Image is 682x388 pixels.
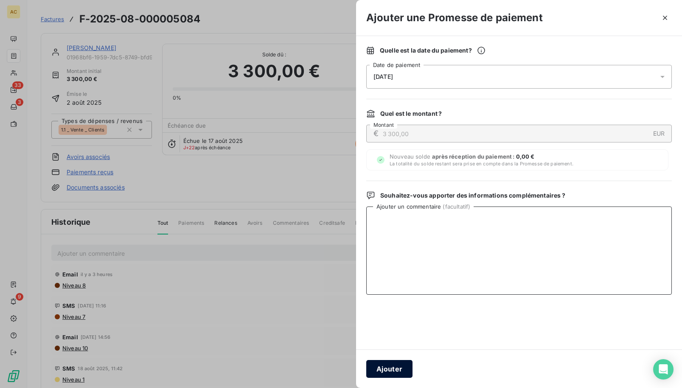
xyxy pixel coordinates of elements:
span: [DATE] [373,73,393,80]
span: La totalité du solde restant sera prise en compte dans la Promesse de paiement. [390,161,573,167]
span: Quel est le montant ? [380,109,442,118]
button: Ajouter [366,360,413,378]
span: Souhaitez-vous apporter des informations complémentaires ? [380,191,565,200]
span: Quelle est la date du paiement ? [380,46,486,55]
span: après réception du paiement : [432,153,516,160]
h3: Ajouter une Promesse de paiement [366,10,543,25]
span: Nouveau solde [390,153,573,167]
span: 0,00 € [516,153,535,160]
